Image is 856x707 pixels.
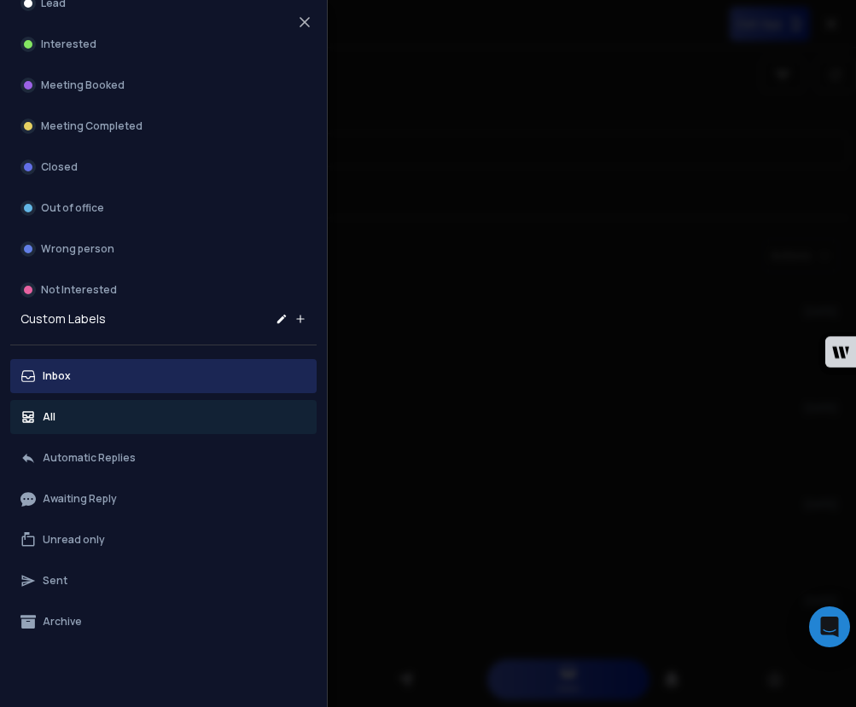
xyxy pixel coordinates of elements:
[10,523,317,557] button: Unread only
[10,273,317,307] button: Not Interested
[10,68,317,102] button: Meeting Booked
[10,27,317,61] button: Interested
[41,119,143,133] p: Meeting Completed
[41,38,96,51] p: Interested
[10,482,317,516] button: Awaiting Reply
[10,109,317,143] button: Meeting Completed
[43,574,67,588] p: Sent
[41,201,104,215] p: Out of office
[41,160,78,174] p: Closed
[43,533,105,547] p: Unread only
[43,410,55,424] p: All
[10,564,317,598] button: Sent
[10,400,317,434] button: All
[43,615,82,629] p: Archive
[10,191,317,225] button: Out of office
[10,605,317,639] button: Archive
[20,310,106,327] h3: Custom Labels
[809,606,850,647] div: Open Intercom Messenger
[10,232,317,266] button: Wrong person
[43,492,117,506] p: Awaiting Reply
[10,441,317,475] button: Automatic Replies
[10,359,317,393] button: Inbox
[41,242,114,256] p: Wrong person
[41,283,117,297] p: Not Interested
[43,451,136,465] p: Automatic Replies
[43,369,71,383] p: Inbox
[10,150,317,184] button: Closed
[41,78,125,92] p: Meeting Booked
